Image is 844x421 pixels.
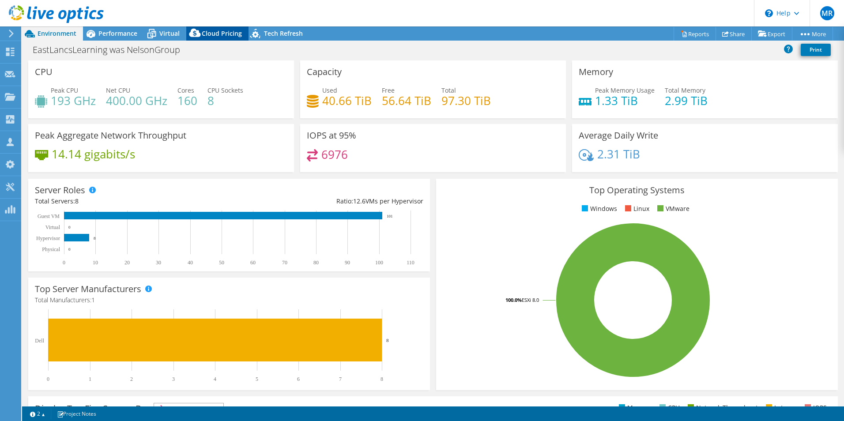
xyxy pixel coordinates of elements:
text: 4 [214,376,216,382]
li: Network Throughput [686,403,758,413]
li: Windows [580,204,617,214]
span: IOPS [154,403,223,414]
span: Free [382,86,395,94]
li: Memory [617,403,652,413]
tspan: 100.0% [505,297,522,303]
text: 70 [282,259,287,266]
h4: 1.33 TiB [595,96,655,105]
span: 1 [91,296,95,304]
span: Total [441,86,456,94]
text: 101 [387,214,393,218]
h4: Total Manufacturers: [35,295,423,305]
span: Peak Memory Usage [595,86,655,94]
h3: Capacity [307,67,342,77]
text: Guest VM [38,213,60,219]
text: 20 [124,259,130,266]
a: Print [801,44,831,56]
span: Cores [177,86,194,94]
h4: 2.99 TiB [665,96,708,105]
text: 1 [89,376,91,382]
li: CPU [657,403,680,413]
h3: Average Daily Write [579,131,658,140]
li: IOPS [803,403,827,413]
h4: 2.31 TiB [597,149,640,159]
a: Share [716,27,752,41]
span: Cloud Pricing [202,29,242,38]
text: 0 [68,225,71,229]
h3: Server Roles [35,185,85,195]
text: 30 [156,259,161,266]
h4: 6976 [321,150,348,159]
span: MR [820,6,834,20]
h4: 40.66 TiB [322,96,372,105]
text: 0 [47,376,49,382]
h3: Peak Aggregate Network Throughput [35,131,186,140]
a: Export [751,27,792,41]
text: 50 [219,259,224,266]
div: Total Servers: [35,196,229,206]
span: Performance [98,29,137,38]
div: Ratio: VMs per Hypervisor [229,196,423,206]
span: 12.6 [353,197,365,205]
text: Dell [35,338,44,344]
text: 3 [172,376,175,382]
h3: IOPS at 95% [307,131,356,140]
h3: Memory [579,67,613,77]
h3: Top Operating Systems [443,185,831,195]
h4: 160 [177,96,197,105]
li: Latency [764,403,797,413]
text: 0 [63,259,65,266]
text: 5 [256,376,258,382]
span: Environment [38,29,76,38]
span: 8 [75,197,79,205]
span: Tech Refresh [264,29,303,38]
a: More [792,27,833,41]
text: 2 [130,376,133,382]
h1: EastLancsLearning was NelsonGroup [29,45,194,55]
a: 2 [24,408,51,419]
text: 80 [313,259,319,266]
text: 8 [386,338,389,343]
li: VMware [655,204,690,214]
text: 8 [94,236,96,241]
h3: Top Server Manufacturers [35,284,141,294]
text: Physical [42,246,60,252]
span: Used [322,86,337,94]
text: 60 [250,259,256,266]
text: 40 [188,259,193,266]
h4: 56.64 TiB [382,96,431,105]
text: 10 [93,259,98,266]
span: Virtual [159,29,180,38]
h4: 97.30 TiB [441,96,491,105]
h4: 400.00 GHz [106,96,167,105]
h4: 14.14 gigabits/s [52,149,135,159]
text: 7 [339,376,342,382]
span: Total Memory [665,86,705,94]
span: Peak CPU [51,86,78,94]
text: 6 [297,376,300,382]
h3: CPU [35,67,53,77]
li: Linux [623,204,649,214]
span: Net CPU [106,86,130,94]
text: 0 [68,247,71,252]
svg: \n [765,9,773,17]
text: 90 [345,259,350,266]
a: Project Notes [51,408,102,419]
h4: 8 [207,96,243,105]
tspan: ESXi 8.0 [522,297,539,303]
text: 100 [375,259,383,266]
text: Virtual [45,224,60,230]
a: Reports [674,27,716,41]
span: CPU Sockets [207,86,243,94]
text: 8 [381,376,383,382]
text: Hypervisor [36,235,60,241]
text: 110 [407,259,414,266]
h4: 193 GHz [51,96,96,105]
